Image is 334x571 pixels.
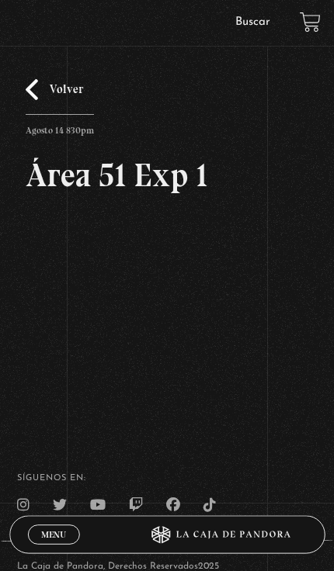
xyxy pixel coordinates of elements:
[235,16,270,28] a: Buscar
[17,474,318,483] h4: SÍguenos en:
[26,79,83,100] a: Volver
[26,114,94,140] p: Agosto 14 830pm
[40,530,65,539] span: Menu
[36,543,71,554] span: Cerrar
[26,215,308,374] iframe: Dailymotion video player – PROGRAMA - AREA 51 - 14 DE AGOSTO
[300,12,321,33] a: View your shopping cart
[26,159,308,192] h2: Área 51 Exp 1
